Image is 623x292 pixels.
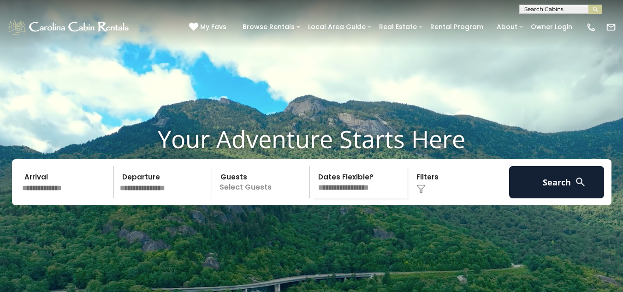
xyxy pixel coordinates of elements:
[189,22,229,32] a: My Favs
[7,18,131,36] img: White-1-1-2.png
[586,22,596,32] img: phone-regular-white.png
[215,166,310,198] p: Select Guests
[303,20,370,34] a: Local Area Guide
[509,166,605,198] button: Search
[416,185,426,194] img: filter--v1.png
[238,20,299,34] a: Browse Rentals
[606,22,616,32] img: mail-regular-white.png
[492,20,522,34] a: About
[526,20,577,34] a: Owner Login
[426,20,488,34] a: Rental Program
[575,176,586,188] img: search-regular-white.png
[374,20,421,34] a: Real Estate
[200,22,226,32] span: My Favs
[7,125,616,153] h1: Your Adventure Starts Here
